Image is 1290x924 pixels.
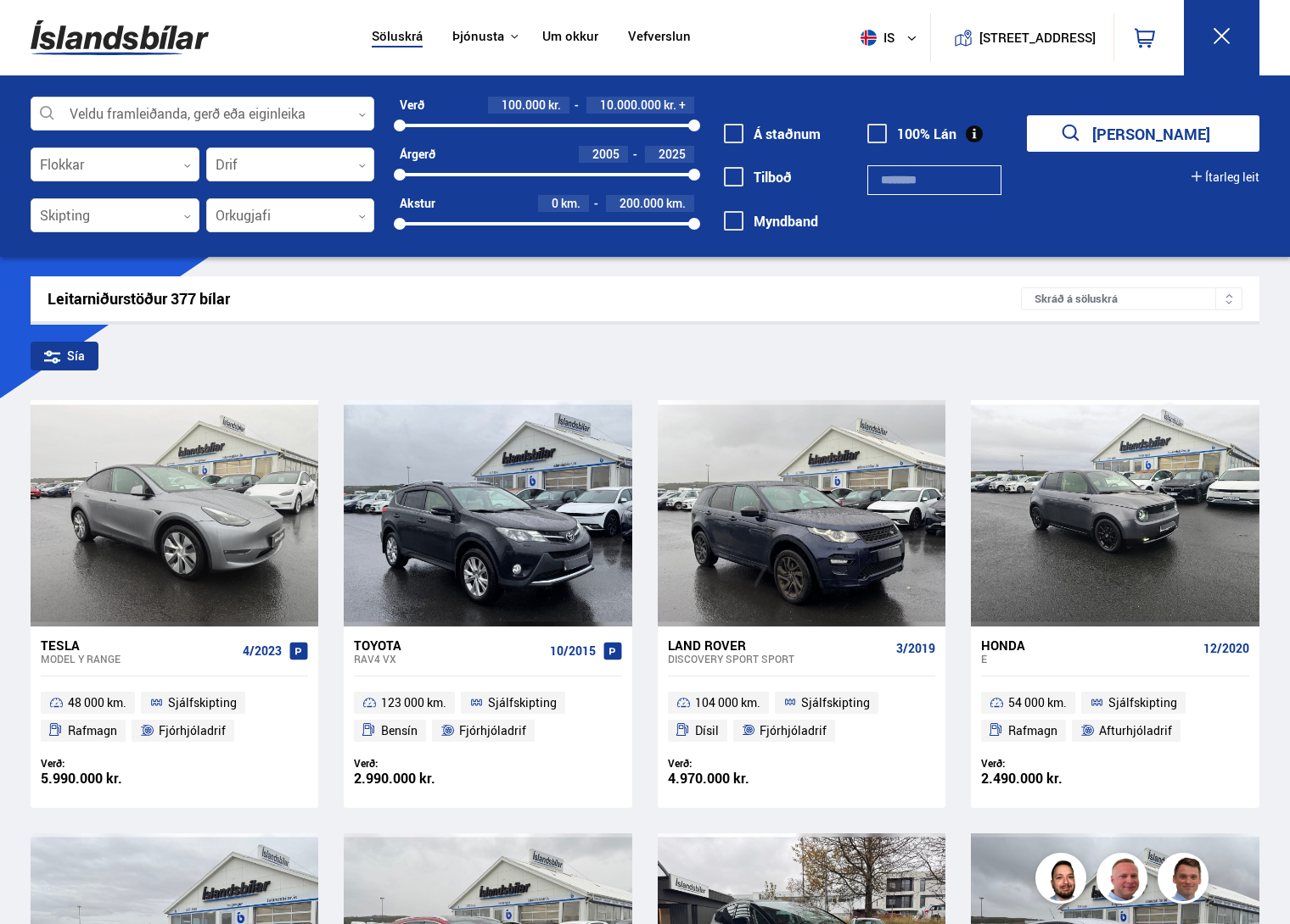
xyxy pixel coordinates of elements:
[344,626,631,808] a: Toyota RAV4 VX 10/2015 123 000 km. Sjálfskipting Bensín Fjórhjóladrif Verð: 2.990.000 kr.
[400,197,435,210] div: Akstur
[372,29,423,47] a: Söluskrá
[724,214,818,229] label: Myndband
[488,693,557,713] span: Sjálfskipting
[940,14,1105,62] a: [STREET_ADDRESS]
[854,30,896,46] span: is
[981,757,1115,770] div: Verð:
[1099,721,1172,741] span: Afturhjóladrif
[548,98,561,112] span: kr.
[695,721,719,741] span: Dísil
[381,693,446,713] span: 123 000 km.
[724,170,792,185] label: Tilboð
[668,637,889,653] div: Land Rover
[1038,855,1089,906] img: nhp88E3Fdnt1Opn2.png
[666,197,686,210] span: km.
[1203,642,1249,655] span: 12/2020
[48,290,1021,308] div: Leitarniðurstöður 377 bílar
[168,693,237,713] span: Sjálfskipting
[724,126,821,142] label: Á staðnum
[552,195,558,211] span: 0
[381,721,418,741] span: Bensín
[620,195,664,211] span: 200.000
[861,30,877,46] img: svg+xml;base64,PHN2ZyB4bWxucz0iaHR0cDovL3d3dy53My5vcmcvMjAwMC9zdmciIHdpZHRoPSI1MTIiIGhlaWdodD0iNT...
[981,653,1196,665] div: E
[14,7,64,58] button: Opna LiveChat spjallviðmót
[502,97,546,113] span: 100.000
[854,13,930,63] button: is
[592,146,620,162] span: 2005
[400,98,424,112] div: Verð
[971,626,1259,808] a: Honda E 12/2020 54 000 km. Sjálfskipting Rafmagn Afturhjóladrif Verð: 2.490.000 kr.
[668,653,889,665] div: Discovery Sport SPORT
[1192,170,1259,184] button: Ítarleg leit
[981,771,1115,786] div: 2.490.000 kr.
[400,148,435,161] div: Árgerð
[354,757,488,770] div: Verð:
[459,721,526,741] span: Fjórhjóladrif
[801,693,870,713] span: Sjálfskipting
[31,342,98,370] div: Sía
[985,31,1089,45] button: [STREET_ADDRESS]
[159,721,226,741] span: Fjórhjóladrif
[31,10,209,65] img: G0Ugv5HjCgRt.svg
[668,757,802,770] div: Verð:
[695,693,760,713] span: 104 000 km.
[658,626,945,808] a: Land Rover Discovery Sport SPORT 3/2019 104 000 km. Sjálfskipting Dísil Fjórhjóladrif Verð: 4.970...
[1008,721,1057,741] span: Rafmagn
[600,97,661,113] span: 10.000.000
[31,626,318,808] a: Tesla Model Y RANGE 4/2023 48 000 km. Sjálfskipting Rafmagn Fjórhjóladrif Verð: 5.990.000 kr.
[760,721,827,741] span: Fjórhjóladrif
[1099,855,1150,906] img: siFngHWaQ9KaOqBr.png
[664,98,676,112] span: kr.
[679,98,686,112] span: +
[354,771,488,786] div: 2.990.000 kr.
[41,653,236,665] div: Model Y RANGE
[550,644,596,658] span: 10/2015
[354,637,542,653] div: Toyota
[452,29,504,45] button: Þjónusta
[68,693,126,713] span: 48 000 km.
[1008,693,1067,713] span: 54 000 km.
[668,771,802,786] div: 4.970.000 kr.
[867,126,956,142] label: 100% Lán
[41,637,236,653] div: Tesla
[68,721,117,741] span: Rafmagn
[542,29,598,47] a: Um okkur
[243,644,282,658] span: 4/2023
[981,637,1196,653] div: Honda
[896,642,935,655] span: 3/2019
[628,29,691,47] a: Vefverslun
[1021,287,1242,310] div: Skráð á söluskrá
[1027,115,1259,152] button: [PERSON_NAME]
[41,757,175,770] div: Verð:
[1108,693,1177,713] span: Sjálfskipting
[561,197,580,210] span: km.
[354,653,542,665] div: RAV4 VX
[1160,855,1211,906] img: FbJEzSuNWCJXmdc-.webp
[41,771,175,786] div: 5.990.000 kr.
[659,146,686,162] span: 2025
